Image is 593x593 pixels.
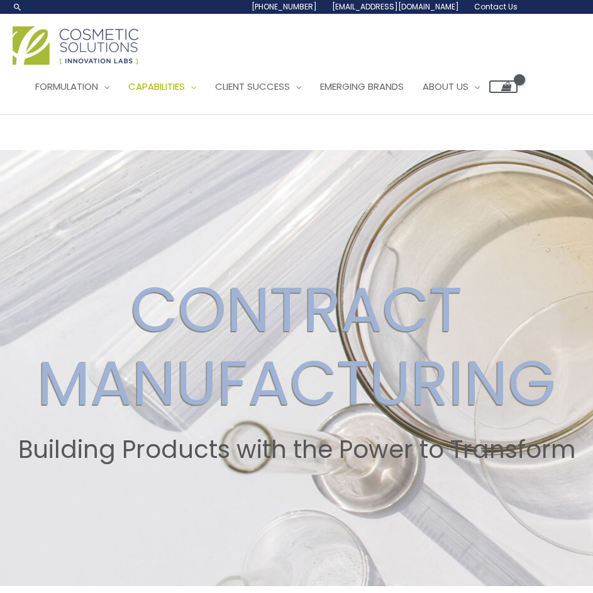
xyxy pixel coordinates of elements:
span: Contact Us [474,1,518,12]
span: About Us [423,80,468,93]
span: Emerging Brands [320,80,404,93]
a: Search icon link [13,2,23,12]
h2: CONTRACT MANUFACTURING [12,273,581,420]
nav: Site Navigation [16,68,518,106]
span: [EMAIL_ADDRESS][DOMAIN_NAME] [332,1,459,12]
a: Client Success [206,68,311,106]
span: [PHONE_NUMBER] [252,1,317,12]
h2: Building Products with the Power to Transform [12,435,581,464]
a: Emerging Brands [311,68,413,106]
span: Client Success [215,80,290,93]
a: Formulation [26,68,119,106]
span: Formulation [35,80,98,93]
img: Cosmetic Solutions Logo [13,26,138,65]
a: View Shopping Cart, empty [489,80,518,93]
span: Capabilities [128,80,185,93]
a: About Us [413,68,489,106]
a: Capabilities [119,68,206,106]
